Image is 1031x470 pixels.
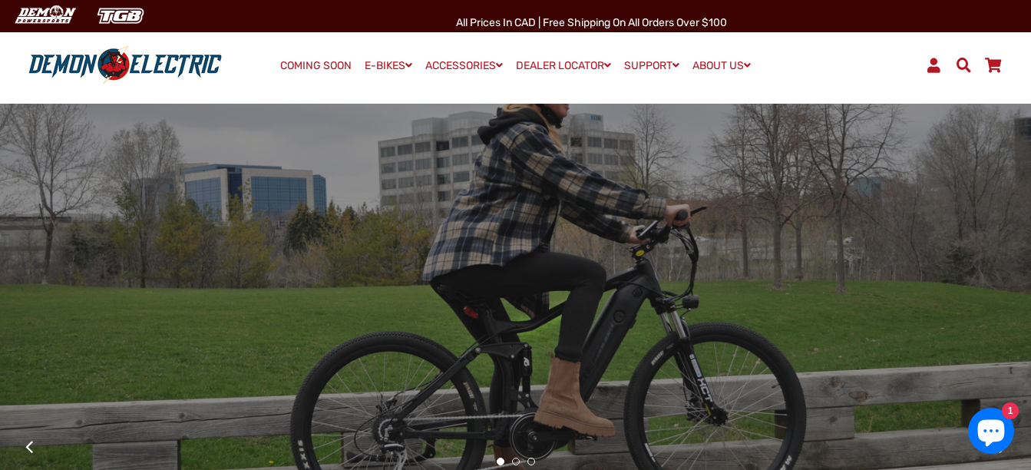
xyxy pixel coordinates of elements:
a: E-BIKES [359,55,418,77]
a: COMING SOON [275,55,357,77]
span: All Prices in CAD | Free shipping on all orders over $100 [456,16,727,29]
img: Demon Electric [8,3,81,28]
img: Demon Electric logo [23,45,227,85]
a: ABOUT US [687,55,756,77]
button: 2 of 3 [512,458,520,465]
button: 3 of 3 [527,458,535,465]
button: 1 of 3 [497,458,504,465]
a: DEALER LOCATOR [511,55,616,77]
a: ACCESSORIES [420,55,508,77]
inbox-online-store-chat: Shopify online store chat [963,408,1019,458]
a: SUPPORT [619,55,685,77]
img: TGB Canada [89,3,152,28]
